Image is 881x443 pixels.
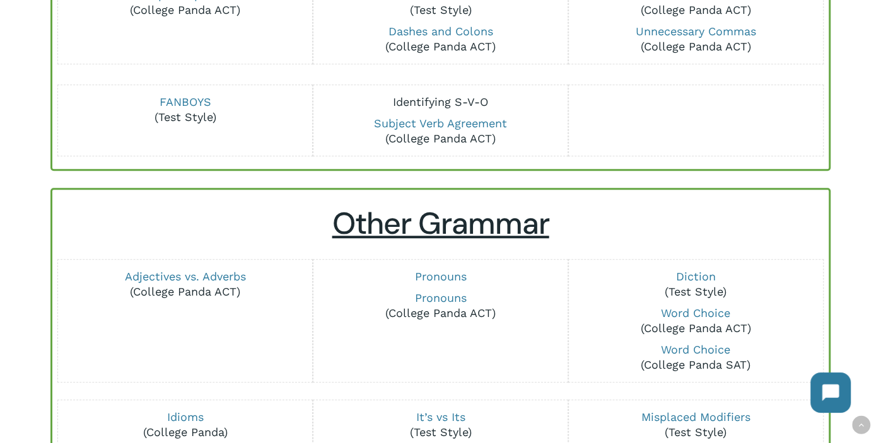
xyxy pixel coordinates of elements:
[167,410,204,423] a: Idioms
[321,116,559,146] p: (College Panda ACT)
[676,270,716,283] a: Diction
[160,95,211,108] a: FANBOYS
[332,204,549,243] u: Other Grammar
[414,270,466,283] a: Pronouns
[576,306,815,336] p: (College Panda ACT)
[321,291,559,321] p: (College Panda ACT)
[321,410,559,440] p: (Test Style)
[576,24,815,54] p: (College Panda ACT)
[388,25,493,38] a: Dashes and Colons
[393,95,488,108] a: Identifying S-V-O
[576,410,815,440] p: (Test Style)
[661,343,730,356] a: Word Choice
[125,270,246,283] a: Adjectives vs. Adverbs
[66,95,304,125] p: (Test Style)
[636,25,756,38] a: Unnecessary Commas
[641,410,750,423] a: Misplaced Modifiers
[374,117,507,130] a: Subject Verb Agreement
[576,342,815,372] p: (College Panda SAT)
[661,306,730,319] a: Word Choice
[798,360,863,425] iframe: Chatbot
[576,269,815,299] p: (Test Style)
[414,291,466,304] a: Pronouns
[66,410,304,440] p: (College Panda)
[416,410,465,423] a: It’s vs Its
[321,24,559,54] p: (College Panda ACT)
[66,269,304,299] p: (College Panda ACT)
